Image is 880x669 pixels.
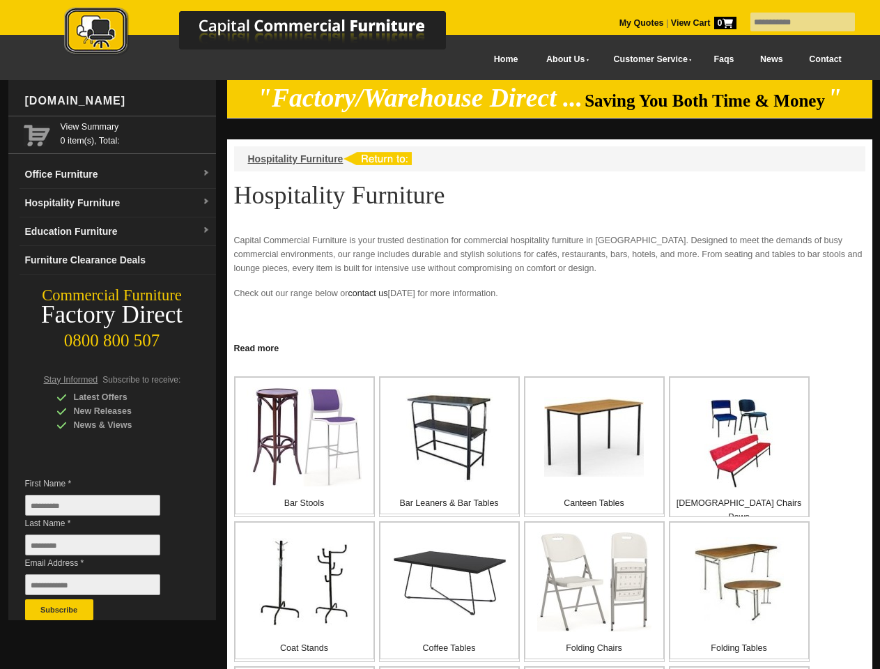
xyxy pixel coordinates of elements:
[234,182,865,208] h1: Hospitality Furniture
[585,91,825,110] span: Saving You Both Time & Money
[380,496,518,510] p: Bar Leaners & Bar Tables
[25,599,93,620] button: Subscribe
[392,548,507,617] img: Coffee Tables
[61,120,210,146] span: 0 item(s), Total:
[544,397,644,477] img: Canteen Tables
[343,152,412,165] img: return to
[257,84,582,112] em: "Factory/Warehouse Direct ...
[248,153,343,164] a: Hospitality Furniture
[25,556,181,570] span: Email Address *
[598,44,700,75] a: Customer Service
[20,217,216,246] a: Education Furnituredropdown
[20,80,216,122] div: [DOMAIN_NAME]
[56,404,189,418] div: New Releases
[234,376,375,517] a: Bar Stools Bar Stools
[8,324,216,351] div: 0800 800 507
[234,286,865,314] p: Check out our range below or [DATE] for more information.
[670,641,808,655] p: Folding Tables
[671,18,736,28] strong: View Cart
[406,392,493,482] img: Bar Leaners & Bar Tables
[525,496,663,510] p: Canteen Tables
[202,169,210,178] img: dropdown
[701,44,748,75] a: Faqs
[669,521,810,662] a: Folding Tables Folding Tables
[668,18,736,28] a: View Cart0
[695,399,784,489] img: Church Chairs Pews
[26,7,514,62] a: Capital Commercial Furniture Logo
[714,17,736,29] span: 0
[20,160,216,189] a: Office Furnituredropdown
[25,495,160,516] input: First Name *
[8,286,216,305] div: Commercial Furniture
[695,537,784,626] img: Folding Tables
[379,521,520,662] a: Coffee Tables Coffee Tables
[227,338,872,355] a: Click to read more
[669,376,810,517] a: Church Chairs Pews [DEMOGRAPHIC_DATA] Chairs Pews
[236,496,373,510] p: Bar Stools
[25,535,160,555] input: Last Name *
[619,18,664,28] a: My Quotes
[44,375,98,385] span: Stay Informed
[827,84,842,112] em: "
[531,44,598,75] a: About Us
[56,418,189,432] div: News & Views
[247,387,362,486] img: Bar Stools
[56,390,189,404] div: Latest Offers
[234,233,865,275] p: Capital Commercial Furniture is your trusted destination for commercial hospitality furniture in ...
[670,496,808,524] p: [DEMOGRAPHIC_DATA] Chairs Pews
[20,246,216,275] a: Furniture Clearance Deals
[20,189,216,217] a: Hospitality Furnituredropdown
[25,477,181,491] span: First Name *
[61,120,210,134] a: View Summary
[234,521,375,662] a: Coat Stands Coat Stands
[525,641,663,655] p: Folding Chairs
[202,226,210,235] img: dropdown
[259,538,350,626] img: Coat Stands
[236,641,373,655] p: Coat Stands
[102,375,180,385] span: Subscribe to receive:
[537,532,651,632] img: Folding Chairs
[747,44,796,75] a: News
[25,516,181,530] span: Last Name *
[8,305,216,325] div: Factory Direct
[524,521,665,662] a: Folding Chairs Folding Chairs
[379,376,520,517] a: Bar Leaners & Bar Tables Bar Leaners & Bar Tables
[202,198,210,206] img: dropdown
[26,7,514,58] img: Capital Commercial Furniture Logo
[524,376,665,517] a: Canteen Tables Canteen Tables
[348,289,387,298] a: contact us
[25,574,160,595] input: Email Address *
[380,641,518,655] p: Coffee Tables
[796,44,854,75] a: Contact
